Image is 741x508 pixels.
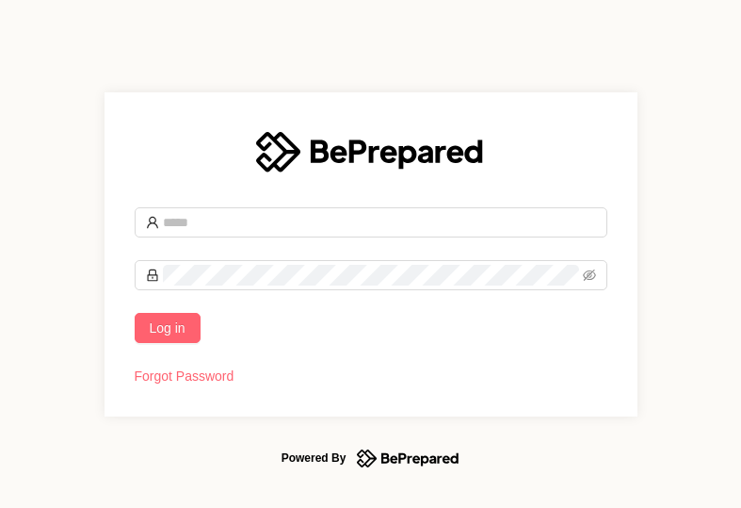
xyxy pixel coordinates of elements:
button: Log in [135,313,201,343]
span: lock [146,269,159,282]
a: Forgot Password [135,369,234,384]
span: Log in [150,318,185,338]
span: user [146,216,159,229]
div: Powered By [282,447,346,469]
span: eye-invisible [583,269,596,282]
